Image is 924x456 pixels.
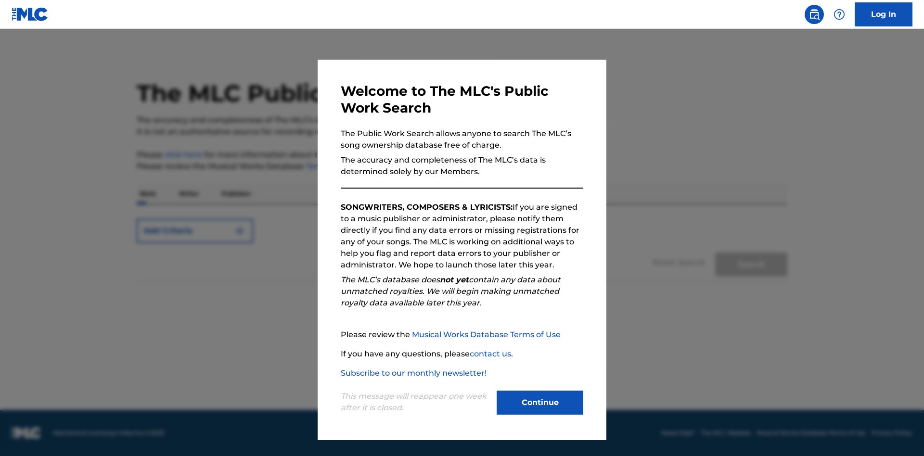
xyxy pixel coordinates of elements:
[808,9,820,20] img: search
[834,9,845,20] img: help
[341,83,583,116] h3: Welcome to The MLC's Public Work Search
[341,329,583,341] p: Please review the
[830,5,849,24] div: Help
[412,330,561,339] a: Musical Works Database Terms of Use
[341,391,491,414] p: This message will reappear one week after it is closed.
[341,368,487,378] a: Subscribe to our monthly newsletter!
[497,391,583,415] button: Continue
[341,348,583,360] p: If you have any questions, please .
[470,349,511,358] a: contact us
[341,202,583,271] p: If you are signed to a music publisher or administrator, please notify them directly if you find ...
[855,2,912,26] a: Log In
[341,203,513,212] strong: SONGWRITERS, COMPOSERS & LYRICISTS:
[805,5,824,24] a: Public Search
[341,128,583,151] p: The Public Work Search allows anyone to search The MLC’s song ownership database free of charge.
[341,154,583,177] p: The accuracy and completeness of The MLC’s data is determined solely by our Members.
[440,275,469,284] strong: not yet
[341,275,561,307] em: The MLC’s database does contain any data about unmatched royalties. We will begin making unmatche...
[12,7,49,21] img: MLC Logo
